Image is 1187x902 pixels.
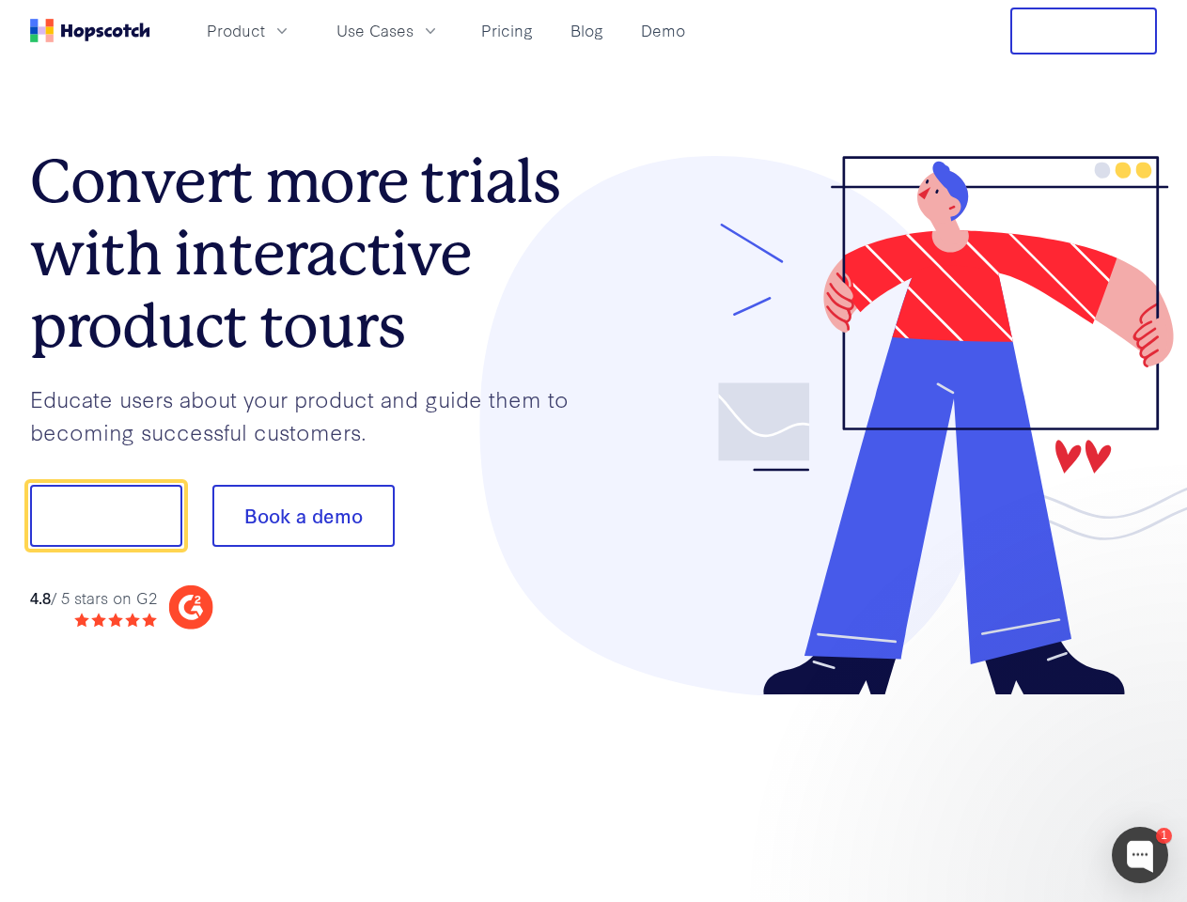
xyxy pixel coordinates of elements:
strong: 4.8 [30,586,51,608]
button: Free Trial [1010,8,1157,54]
p: Educate users about your product and guide them to becoming successful customers. [30,382,594,447]
a: Demo [633,15,693,46]
span: Use Cases [336,19,414,42]
button: Show me! [30,485,182,547]
span: Product [207,19,265,42]
a: Home [30,19,150,42]
a: Blog [563,15,611,46]
button: Book a demo [212,485,395,547]
div: 1 [1156,828,1172,844]
h1: Convert more trials with interactive product tours [30,146,594,362]
button: Product [195,15,303,46]
div: / 5 stars on G2 [30,586,157,610]
a: Pricing [474,15,540,46]
button: Use Cases [325,15,451,46]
